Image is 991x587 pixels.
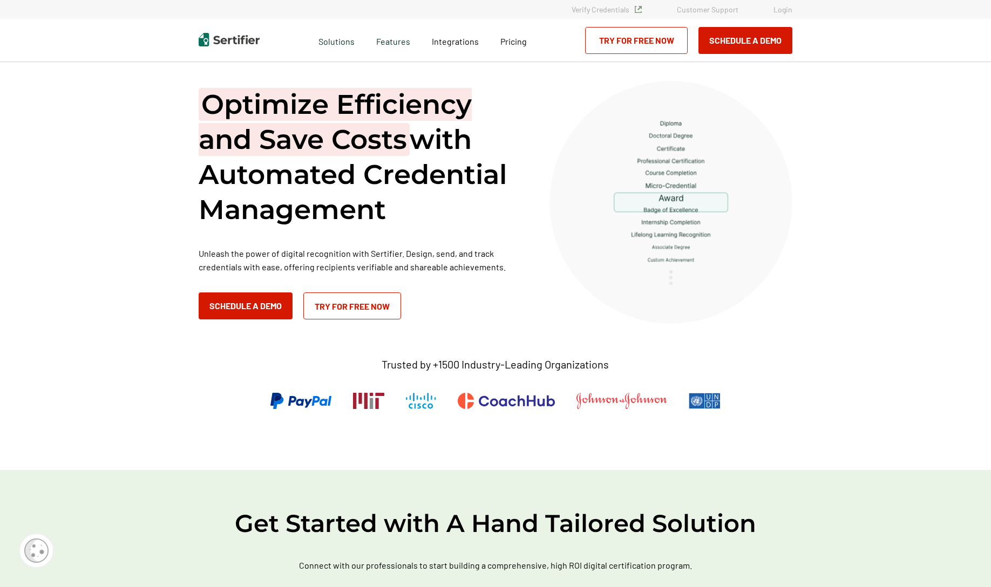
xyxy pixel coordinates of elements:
[585,27,688,54] a: Try for Free Now
[199,88,472,156] span: Optimize Efficiency and Save Costs
[773,5,792,14] a: Login
[576,393,667,409] img: Johnson & Johnson
[270,393,331,409] img: PayPal
[172,508,819,539] h2: Get Started with A Hand Tailored Solution
[652,245,690,249] g: Associate Degree
[500,33,527,47] a: Pricing
[303,292,401,319] a: Try for Free Now
[677,5,738,14] a: Customer Support
[199,87,522,227] h1: with Automated Credential Management
[24,538,49,563] img: Cookie Popup Icon
[458,393,555,409] img: CoachHub
[689,393,721,409] img: UNDP
[318,33,355,47] span: Solutions
[937,535,991,587] iframe: Chat Widget
[406,393,436,409] img: Cisco
[353,393,384,409] img: Massachusetts Institute of Technology
[698,27,792,54] button: Schedule a Demo
[199,33,260,46] img: Sertifier | Digital Credentialing Platform
[635,6,642,13] img: Verified
[199,292,293,319] button: Schedule a Demo
[432,36,479,46] span: Integrations
[382,358,609,371] p: Trusted by +1500 Industry-Leading Organizations
[269,558,722,572] p: Connect with our professionals to start building a comprehensive, high ROI digital certification ...
[500,36,527,46] span: Pricing
[199,247,522,274] p: Unleash the power of digital recognition with Sertifier. Design, send, and track credentials with...
[376,33,410,47] span: Features
[432,33,479,47] a: Integrations
[572,5,642,14] a: Verify Credentials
